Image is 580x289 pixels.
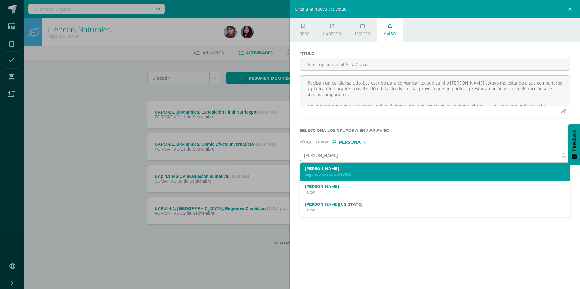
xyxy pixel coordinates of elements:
label: Titulo : [300,51,570,56]
label: Selecciona los grupos a enviar aviso : [300,128,570,133]
label: [PERSON_NAME] [305,166,553,171]
span: Aviso [384,30,396,37]
p: Segundo Básico 20190469 [305,172,553,177]
input: Titulo [300,58,570,70]
a: Tarea [290,18,316,42]
input: Ej. Mario Galindo [300,149,558,161]
button: Feedback - Mostrar encuesta [568,124,580,165]
span: Examen [323,30,341,37]
label: [PERSON_NAME][US_STATE] [305,202,553,207]
a: Evento [348,18,377,42]
label: [PERSON_NAME] [305,184,553,189]
div: [object Object] [332,140,378,144]
span: Persona [339,141,361,144]
span: Feedback [572,130,577,151]
a: Examen [316,18,348,42]
textarea: Buen día, Reciban un cordial saludo. Les escribo para comunicarles que su hijo [PERSON_NAME] estu... [300,76,570,106]
a: Aviso [377,18,403,42]
p: Tutor [305,190,553,195]
span: Tarea [297,30,310,37]
span: Evento [355,30,370,37]
p: Tutor [305,208,553,213]
span: Búsqueda por : [300,141,329,144]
